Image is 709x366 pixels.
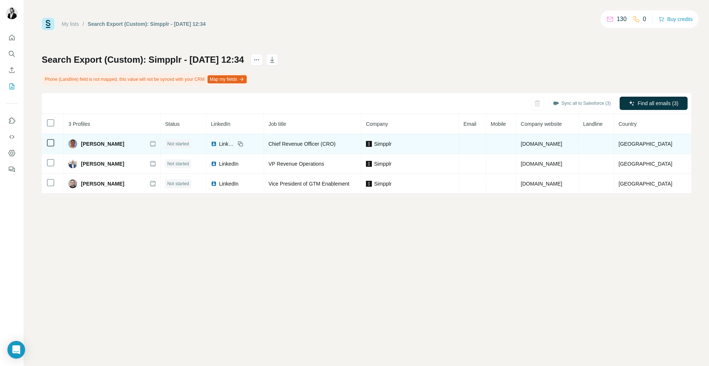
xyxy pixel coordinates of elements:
[219,140,235,148] span: LinkedIn
[167,160,189,167] span: Not started
[251,54,263,66] button: actions
[366,161,372,167] img: company-logo
[208,75,247,83] button: Map my fields
[68,179,77,188] img: Avatar
[81,160,124,168] span: [PERSON_NAME]
[219,160,239,168] span: LinkedIn
[548,98,616,109] button: Sync all to Salesforce (3)
[521,161,562,167] span: [DOMAIN_NAME]
[521,121,562,127] span: Company website
[211,141,217,147] img: LinkedIn logo
[167,141,189,147] span: Not started
[83,20,84,28] li: /
[211,181,217,187] img: LinkedIn logo
[268,161,324,167] span: VP Revenue Operations
[68,139,77,148] img: Avatar
[619,181,672,187] span: [GEOGRAPHIC_DATA]
[643,15,646,24] p: 0
[7,341,25,359] div: Open Intercom Messenger
[619,141,672,147] span: [GEOGRAPHIC_DATA]
[81,140,124,148] span: [PERSON_NAME]
[219,180,239,187] span: LinkedIn
[620,97,688,110] button: Find all emails (3)
[68,121,90,127] span: 3 Profiles
[68,159,77,168] img: Avatar
[42,73,248,86] div: Phone (Landline) field is not mapped, this value will not be synced with your CRM
[366,181,372,187] img: company-logo
[6,80,18,93] button: My lists
[638,100,678,107] span: Find all emails (3)
[521,141,562,147] span: [DOMAIN_NAME]
[268,121,286,127] span: Job title
[268,181,349,187] span: Vice President of GTM Enablement
[366,141,372,147] img: company-logo
[6,47,18,61] button: Search
[374,180,391,187] span: Simpplr
[167,180,189,187] span: Not started
[81,180,124,187] span: [PERSON_NAME]
[6,130,18,144] button: Use Surfe API
[463,121,476,127] span: Email
[366,121,388,127] span: Company
[6,7,18,19] img: Avatar
[374,160,391,168] span: Simpplr
[658,14,693,24] button: Buy credits
[374,140,391,148] span: Simpplr
[6,63,18,77] button: Enrich CSV
[6,114,18,127] button: Use Surfe on LinkedIn
[165,121,180,127] span: Status
[211,121,230,127] span: LinkedIn
[211,161,217,167] img: LinkedIn logo
[619,161,672,167] span: [GEOGRAPHIC_DATA]
[6,163,18,176] button: Feedback
[6,146,18,160] button: Dashboard
[88,20,206,28] div: Search Export (Custom): Simpplr - [DATE] 12:34
[491,121,506,127] span: Mobile
[62,21,79,27] a: My lists
[617,15,627,24] p: 130
[42,18,54,30] img: Surfe Logo
[583,121,603,127] span: Landline
[42,54,244,66] h1: Search Export (Custom): Simpplr - [DATE] 12:34
[268,141,336,147] span: Chief Revenue Officer (CRO)
[521,181,562,187] span: [DOMAIN_NAME]
[6,31,18,44] button: Quick start
[619,121,637,127] span: Country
